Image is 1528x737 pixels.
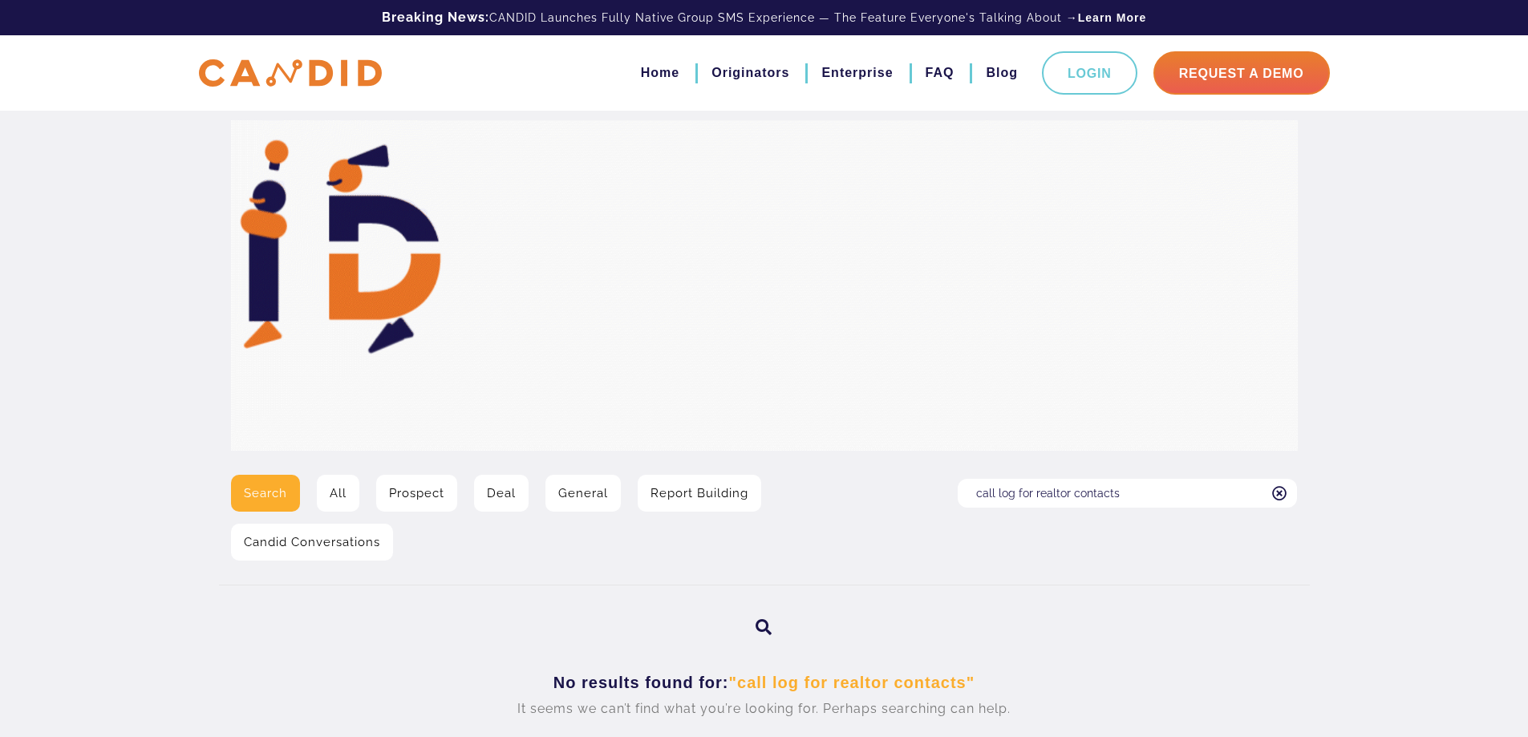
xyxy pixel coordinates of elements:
a: Home [641,59,679,87]
a: FAQ [926,59,954,87]
a: Learn More [1078,10,1146,26]
a: Enterprise [821,59,893,87]
a: Originators [711,59,789,87]
a: Login [1042,51,1137,95]
img: CANDID APP [199,59,382,87]
a: Candid Conversations [231,524,393,561]
a: Report Building [638,475,761,512]
a: Blog [986,59,1018,87]
a: Prospect [376,475,457,512]
span: "call log for realtor contacts" [729,674,975,691]
a: All [317,475,359,512]
a: General [545,475,621,512]
h3: No results found for: [243,673,1286,693]
b: Breaking News: [382,10,489,25]
p: It seems we can’t find what you’re looking for. Perhaps searching can help. [243,695,1286,723]
a: Request A Demo [1153,51,1330,95]
img: Video Library Hero [231,120,1298,451]
a: Deal [474,475,529,512]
